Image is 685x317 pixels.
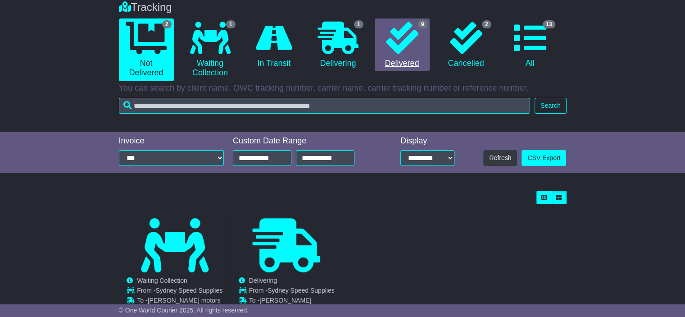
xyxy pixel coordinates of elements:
[439,18,494,72] a: 2 Cancelled
[119,18,174,81] a: 2 Not Delivered
[522,150,566,166] a: CSV Export
[137,287,222,297] td: From -
[119,307,249,314] span: © One World Courier 2025. All rights reserved.
[249,287,335,297] td: From -
[482,20,491,28] span: 2
[233,136,376,146] div: Custom Date Range
[543,20,555,28] span: 13
[162,20,172,28] span: 2
[483,150,517,166] button: Refresh
[418,20,427,28] span: 9
[226,20,236,28] span: 1
[354,20,363,28] span: 1
[249,297,335,307] td: To -
[249,277,277,284] span: Delivering
[148,297,221,304] span: [PERSON_NAME] motors
[375,18,430,72] a: 9 Delivered
[114,1,571,14] div: Tracking
[535,98,566,114] button: Search
[259,297,311,304] span: [PERSON_NAME]
[400,136,454,146] div: Display
[156,287,223,294] span: Sydney Speed Supplies
[119,83,567,93] p: You can search by client name, OWC tracking number, carrier name, carrier tracking number or refe...
[119,136,224,146] div: Invoice
[137,277,187,284] span: Waiting Collection
[503,18,558,72] a: 13 All
[247,18,302,72] a: In Transit
[183,18,238,81] a: 1 Waiting Collection
[268,287,335,294] span: Sydney Speed Supplies
[311,18,366,72] a: 1 Delivering
[137,297,222,307] td: To -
